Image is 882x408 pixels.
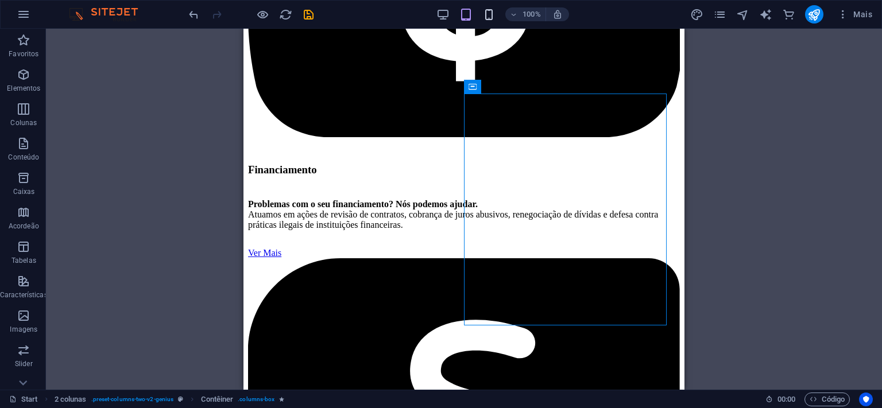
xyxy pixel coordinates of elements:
[8,153,39,162] p: Conteúdo
[66,7,152,21] img: Editor Logo
[10,118,37,127] p: Colunas
[810,393,845,406] span: Código
[505,7,546,21] button: 100%
[178,396,183,402] i: Este elemento é uma predefinição personalizável
[9,49,38,59] p: Favoritos
[7,84,40,93] p: Elementos
[759,8,772,21] i: AI Writer
[279,8,292,21] i: Recarregar página
[804,393,850,406] button: Código
[11,256,36,265] p: Tabelas
[786,395,787,403] span: :
[91,393,174,406] span: . preset-columns-two-v2-genius
[279,396,284,402] i: O elemento contém uma animação
[302,8,315,21] i: Salvar (Ctrl+S)
[736,7,750,21] button: navigator
[10,325,37,334] p: Imagens
[736,8,749,21] i: Navegador
[187,7,200,21] button: undo
[807,8,821,21] i: Publicar
[837,9,872,20] span: Mais
[55,393,285,406] nav: breadcrumb
[13,187,35,196] p: Caixas
[713,8,726,21] i: Páginas (Ctrl+Alt+S)
[690,7,704,21] button: design
[9,222,39,231] p: Acordeão
[15,359,33,368] p: Slider
[833,5,877,24] button: Mais
[765,393,796,406] h6: Tempo de sessão
[238,393,274,406] span: . columns-box
[187,8,200,21] i: Desfazer: Alterar texto (Ctrl+Z)
[713,7,727,21] button: pages
[777,393,795,406] span: 00 00
[201,393,233,406] span: Clique para selecionar. Clique duas vezes para editar
[278,7,292,21] button: reload
[859,393,873,406] button: Usercentrics
[301,7,315,21] button: save
[782,7,796,21] button: commerce
[782,8,795,21] i: e-Commerce
[9,393,38,406] a: Clique para cancelar a seleção. Clique duas vezes para abrir as Páginas
[690,8,703,21] i: Design (Ctrl+Alt+Y)
[552,9,563,20] i: Ao redimensionar, ajusta automaticamente o nível de zoom para caber no dispositivo escolhido.
[55,393,87,406] span: Clique para selecionar. Clique duas vezes para editar
[805,5,823,24] button: publish
[759,7,773,21] button: text_generator
[523,7,541,21] h6: 100%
